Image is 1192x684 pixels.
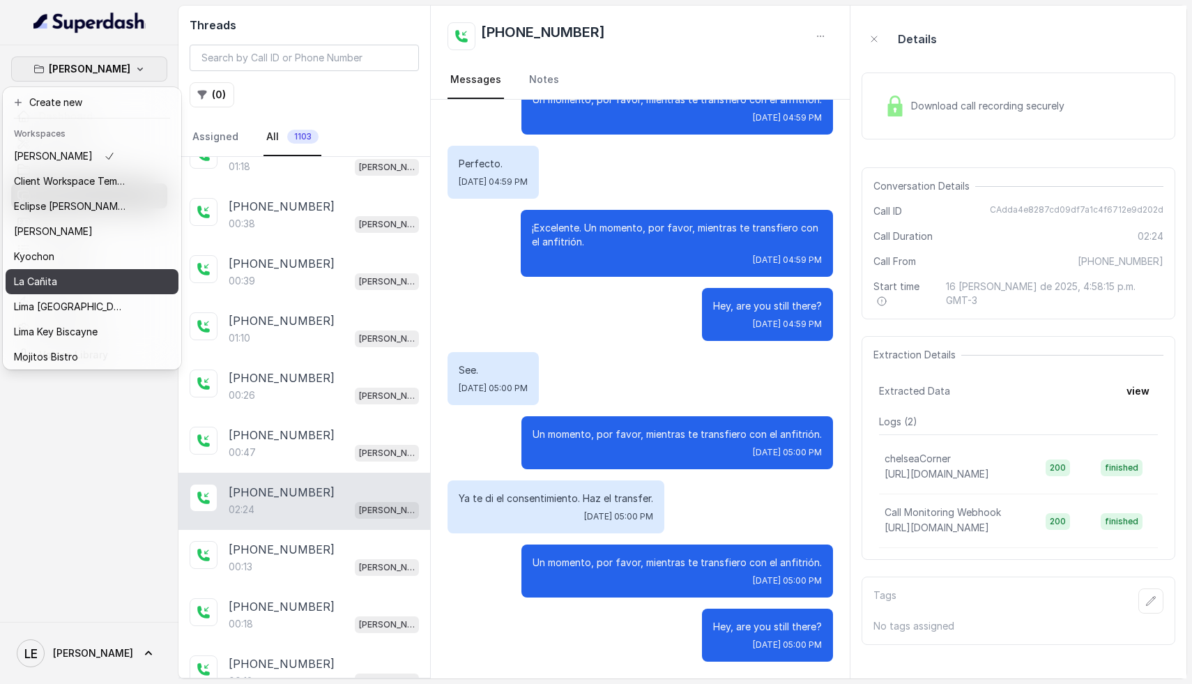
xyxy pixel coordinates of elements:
[14,349,78,365] p: Mojitos Bistro
[14,173,125,190] p: Client Workspace Template
[14,273,57,290] p: La Cañita
[6,90,178,115] button: Create new
[49,61,130,77] p: [PERSON_NAME]
[14,248,54,265] p: Kyochon
[14,324,98,340] p: Lima Key Biscayne
[6,121,178,144] header: Workspaces
[14,298,125,315] p: Lima [GEOGRAPHIC_DATA]
[11,56,167,82] button: [PERSON_NAME]
[14,198,125,215] p: Eclipse [PERSON_NAME]
[14,223,93,240] p: [PERSON_NAME]
[14,148,93,165] p: [PERSON_NAME]
[3,87,181,370] div: [PERSON_NAME]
